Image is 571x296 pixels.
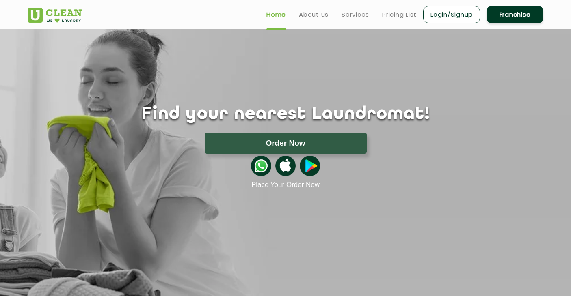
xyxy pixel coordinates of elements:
[382,10,417,19] a: Pricing List
[28,8,82,23] img: UClean Laundry and Dry Cleaning
[275,156,296,176] img: apple-icon.png
[300,156,320,176] img: playstoreicon.png
[205,133,367,154] button: Order Now
[22,104,549,124] h1: Find your nearest Laundromat!
[251,156,271,176] img: whatsappicon.png
[251,181,320,189] a: Place Your Order Now
[266,10,286,19] a: Home
[423,6,480,23] a: Login/Signup
[487,6,543,23] a: Franchise
[342,10,369,19] a: Services
[299,10,329,19] a: About us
